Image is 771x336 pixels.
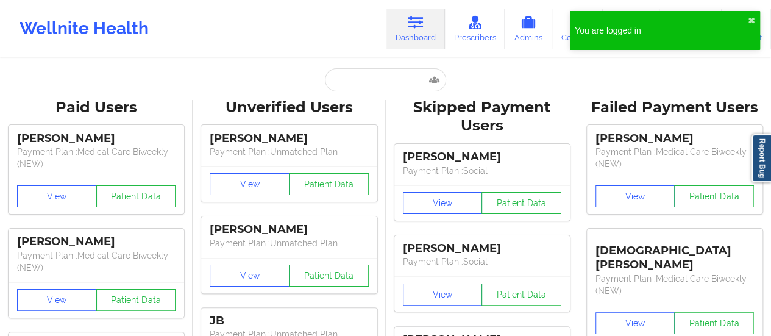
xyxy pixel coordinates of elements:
p: Payment Plan : Social [403,256,561,268]
a: Report Bug [751,134,771,182]
button: View [210,265,290,287]
a: Prescribers [445,9,505,49]
div: JB [210,314,368,328]
button: View [17,185,97,207]
button: Patient Data [96,289,176,311]
div: [PERSON_NAME] [403,241,561,256]
div: Failed Payment Users [587,98,762,117]
p: Payment Plan : Medical Care Biweekly (NEW) [17,249,176,274]
div: Skipped Payment Users [394,98,570,136]
button: View [210,173,290,195]
button: Patient Data [674,312,754,334]
button: Patient Data [289,265,369,287]
a: Dashboard [386,9,445,49]
button: Patient Data [96,185,176,207]
button: Patient Data [289,173,369,195]
div: [PERSON_NAME] [17,235,176,249]
button: close [748,16,755,26]
div: [PERSON_NAME] [595,132,754,146]
a: Admins [505,9,552,49]
p: Payment Plan : Unmatched Plan [210,237,368,249]
p: Payment Plan : Medical Care Biweekly (NEW) [595,146,754,170]
div: [PERSON_NAME] [210,132,368,146]
div: [PERSON_NAME] [210,223,368,237]
button: View [595,312,675,334]
div: Unverified Users [201,98,377,117]
button: Patient Data [674,185,754,207]
div: You are logged in [575,24,748,37]
p: Payment Plan : Social [403,165,561,177]
p: Payment Plan : Unmatched Plan [210,146,368,158]
a: Coaches [552,9,603,49]
p: Payment Plan : Medical Care Biweekly (NEW) [17,146,176,170]
button: View [595,185,675,207]
p: Payment Plan : Medical Care Biweekly (NEW) [595,273,754,297]
div: [DEMOGRAPHIC_DATA][PERSON_NAME] [595,235,754,272]
button: View [403,284,483,306]
div: [PERSON_NAME] [403,150,561,164]
button: View [403,192,483,214]
button: Patient Data [481,192,561,214]
div: Paid Users [9,98,184,117]
button: Patient Data [481,284,561,306]
button: View [17,289,97,311]
div: [PERSON_NAME] [17,132,176,146]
